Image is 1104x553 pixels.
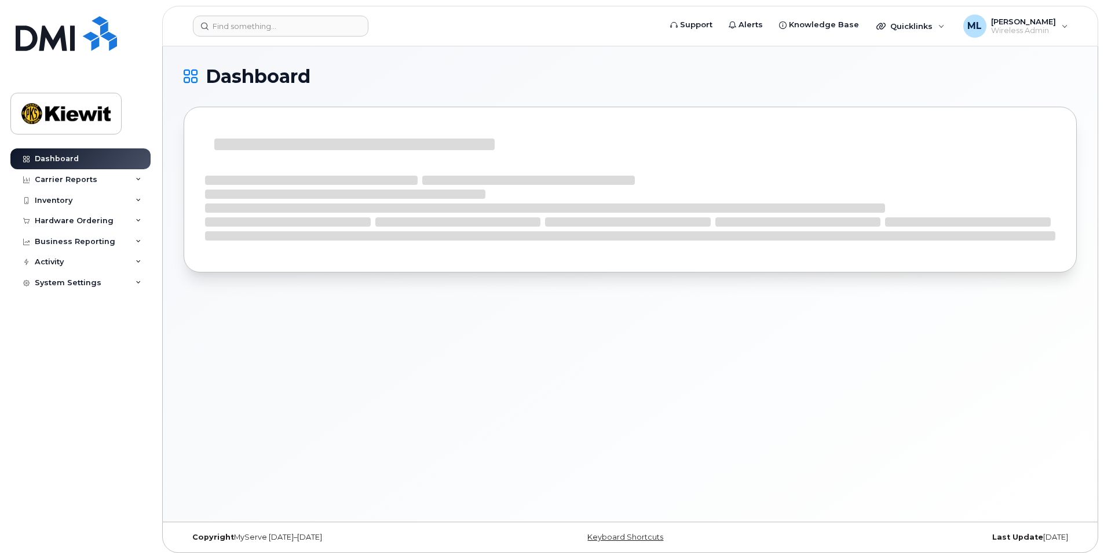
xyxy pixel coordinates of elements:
[192,533,234,541] strong: Copyright
[779,533,1077,542] div: [DATE]
[206,68,310,85] span: Dashboard
[992,533,1043,541] strong: Last Update
[587,533,663,541] a: Keyboard Shortcuts
[184,533,481,542] div: MyServe [DATE]–[DATE]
